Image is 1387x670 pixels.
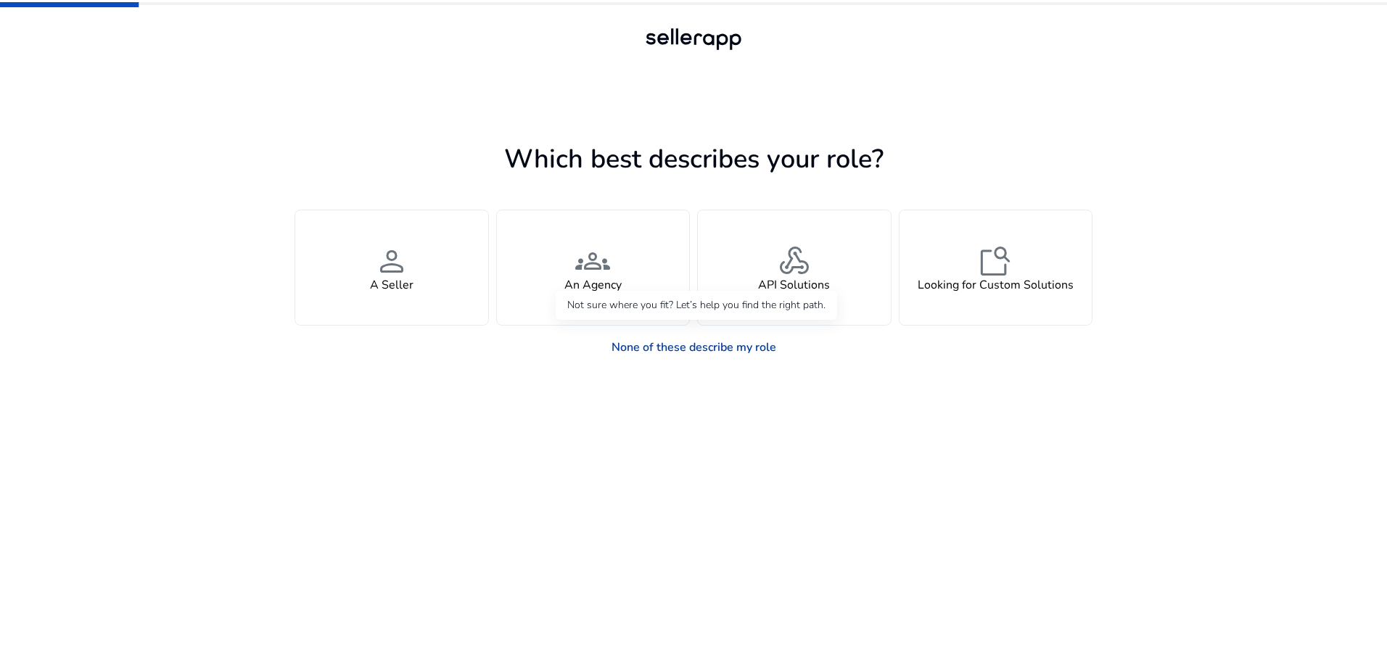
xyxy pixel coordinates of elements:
a: None of these describe my role [600,333,788,362]
span: webhook [777,244,812,278]
span: person [374,244,409,278]
h4: API Solutions [758,278,830,292]
button: feature_searchLooking for Custom Solutions [899,210,1093,326]
div: Not sure where you fit? Let’s help you find the right path. [556,291,837,320]
h4: An Agency [564,278,622,292]
span: feature_search [978,244,1013,278]
button: groupsAn Agency [496,210,691,326]
span: groups [575,244,610,278]
h1: Which best describes your role? [295,144,1092,175]
button: personA Seller [295,210,489,326]
h4: Looking for Custom Solutions [918,278,1074,292]
h4: A Seller [370,278,413,292]
button: webhookAPI Solutions [697,210,892,326]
